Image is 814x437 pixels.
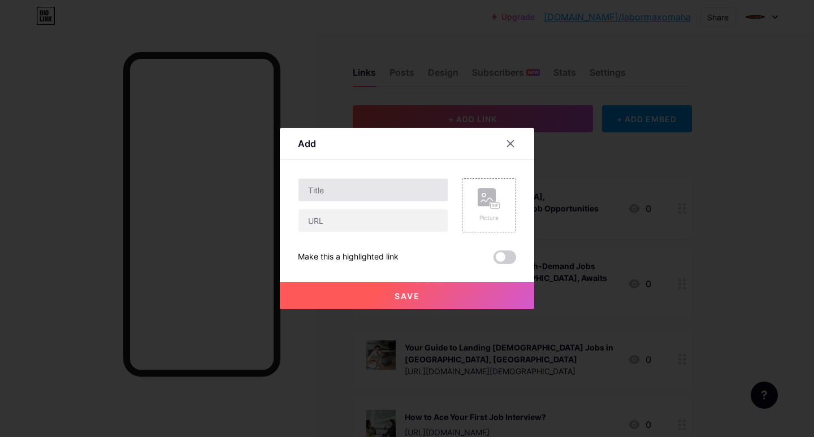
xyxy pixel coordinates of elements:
[395,291,420,301] span: Save
[298,137,316,150] div: Add
[478,214,500,222] div: Picture
[298,179,448,201] input: Title
[298,250,399,264] div: Make this a highlighted link
[298,209,448,232] input: URL
[280,282,534,309] button: Save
